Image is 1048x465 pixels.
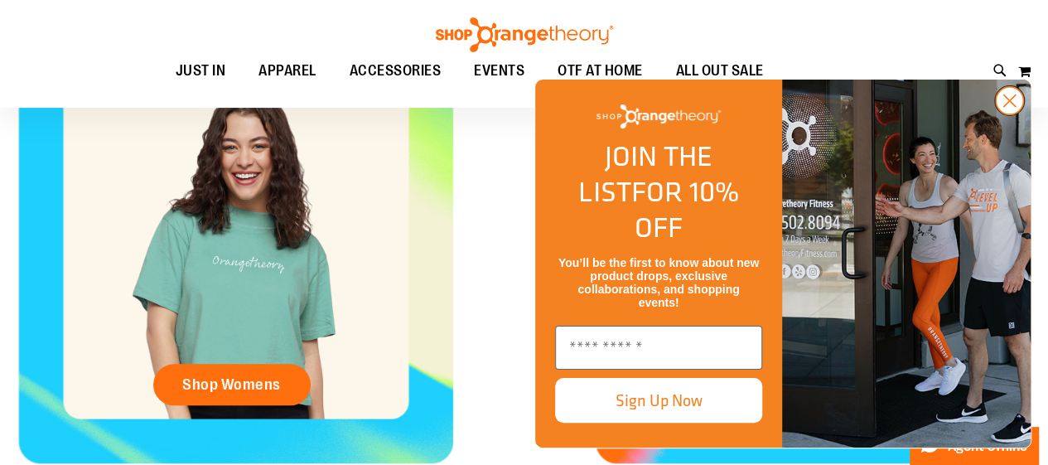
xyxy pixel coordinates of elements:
span: ALL OUT SALE [676,52,764,90]
span: Shop Womens [182,375,281,394]
span: ACCESSORIES [350,52,442,90]
img: Shop Orangetheory [596,104,721,128]
button: Close dialog [994,85,1025,116]
span: You’ll be the first to know about new product drops, exclusive collaborations, and shopping events! [558,256,759,309]
img: Shop Orangetheory [433,17,616,52]
a: Shop Womens [153,364,311,405]
span: FOR 10% OFF [631,171,739,248]
input: Enter email [555,326,762,370]
span: OTF AT HOME [558,52,643,90]
img: Shop Orangtheory [782,80,1031,448]
div: FLYOUT Form [518,62,1048,465]
span: JUST IN [176,52,226,90]
span: APPAREL [258,52,316,90]
span: JOIN THE LIST [578,135,712,212]
span: EVENTS [474,52,524,90]
button: Sign Up Now [555,378,762,423]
